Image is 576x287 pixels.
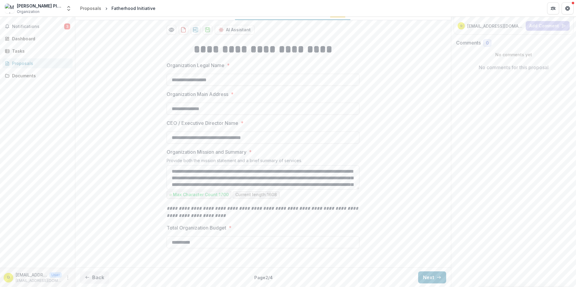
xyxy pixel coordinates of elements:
[49,272,62,278] p: User
[78,4,104,13] a: Proposals
[167,91,228,98] p: Organization Main Address
[562,2,574,14] button: Get Help
[167,25,176,35] button: Preview a0ca772b-31ba-40f6-b3d3-05a6a2ee6125-1.pdf
[78,4,158,13] nav: breadcrumb
[12,48,68,54] div: Tasks
[467,23,524,29] p: [EMAIL_ADDRESS][DOMAIN_NAME]
[167,224,226,231] p: Total Organization Budget
[12,35,68,42] div: Dashboard
[167,148,246,156] p: Organization Mission and Summary
[179,25,188,35] button: download-proposal
[12,24,64,29] span: Notifications
[64,23,70,29] span: 3
[64,2,73,14] button: Open entity switcher
[7,276,10,279] div: grants@madonnaplace.org
[2,22,73,31] button: Notifications3
[191,25,200,35] button: download-proposal
[2,46,73,56] a: Tasks
[456,51,571,58] p: No comments yet
[80,5,101,11] div: Proposals
[456,40,481,46] h2: Comments
[167,62,224,69] p: Organization Legal Name
[12,73,68,79] div: Documents
[173,192,229,197] p: Max Character Count: 1700
[526,21,570,31] button: Add Comment
[16,278,62,283] p: [EMAIL_ADDRESS][DOMAIN_NAME]
[235,192,277,197] p: Current length: 1608
[12,60,68,66] div: Proposals
[2,34,73,44] a: Dashboard
[254,274,273,281] p: Page 2 / 4
[80,271,109,283] button: Back
[215,25,255,35] button: AI Assistant
[2,71,73,81] a: Documents
[17,3,62,9] div: [PERSON_NAME] Place, Inc.
[418,271,446,283] button: Next
[460,24,462,27] div: grants@madonnaplace.org
[5,4,14,13] img: Madonna Place, Inc.
[479,64,549,71] p: No comments for this proposal
[547,2,559,14] button: Partners
[167,158,359,165] div: Provide both the mission statement and a brief summary of services.
[111,5,155,11] div: Fatherhood Initiative
[16,272,47,278] p: [EMAIL_ADDRESS][DOMAIN_NAME]
[2,58,73,68] a: Proposals
[17,9,39,14] span: Organization
[64,274,71,281] button: More
[203,25,212,35] button: download-proposal
[167,119,238,127] p: CEO / Executive Director Name
[486,41,489,46] span: 0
